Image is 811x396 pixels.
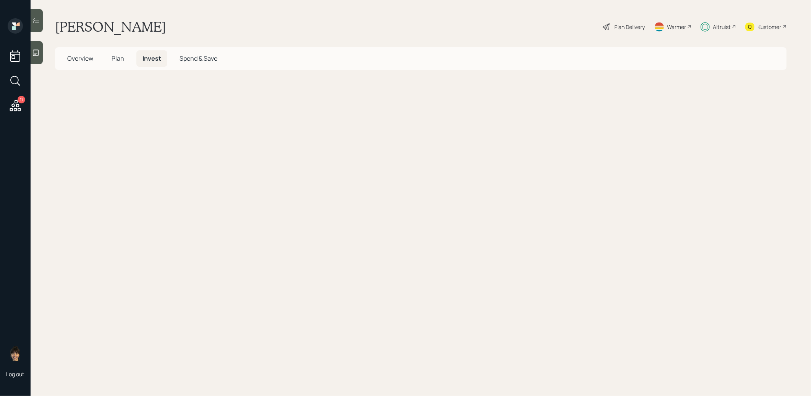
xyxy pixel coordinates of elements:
[6,370,24,378] div: Log out
[614,23,645,31] div: Plan Delivery
[180,54,217,63] span: Spend & Save
[8,346,23,361] img: treva-nostdahl-headshot.png
[55,18,166,35] h1: [PERSON_NAME]
[758,23,781,31] div: Kustomer
[713,23,731,31] div: Altruist
[142,54,161,63] span: Invest
[18,96,25,103] div: 11
[67,54,93,63] span: Overview
[667,23,686,31] div: Warmer
[112,54,124,63] span: Plan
